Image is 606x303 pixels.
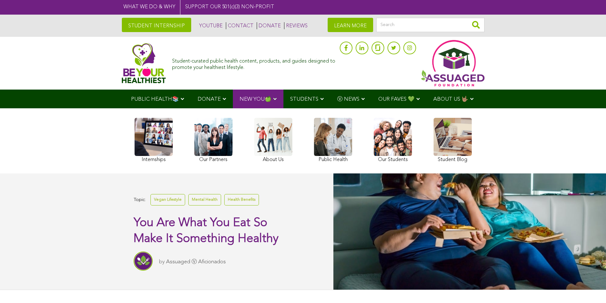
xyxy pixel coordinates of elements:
[257,22,281,29] a: DONATE
[337,97,359,102] span: Ⓥ NEWS
[375,44,380,51] img: glassdoor
[134,196,146,204] span: Topic:
[240,97,271,102] span: NEW YOU🍏
[376,18,484,32] input: Search
[328,18,373,32] a: LEARN MORE
[188,194,221,205] a: Mental Health
[224,194,259,205] a: Health Benefits
[122,18,191,32] a: STUDENT INTERNSHIP
[122,43,166,83] img: Assuaged
[122,90,484,108] div: Navigation Menu
[134,252,153,271] img: Assuaged Ⓥ Aficionados
[198,22,223,29] a: YOUTUBE
[290,97,318,102] span: STUDENTS
[198,97,221,102] span: DONATE
[134,217,279,245] span: You Are What You Eat So Make It Something Healthy
[150,194,185,205] a: Vegan Lifestyle
[378,97,414,102] span: OUR FAVES 💚
[433,97,468,102] span: ABOUT US 🤟🏽
[166,259,226,265] a: Assuaged Ⓥ Aficionados
[284,22,308,29] a: REVIEWS
[421,40,484,86] img: Assuaged App
[159,259,165,265] span: by
[172,55,336,71] div: Student-curated public health content, products, and guides designed to promote your healthiest l...
[574,273,606,303] iframe: Chat Widget
[131,97,179,102] span: PUBLIC HEALTH📚
[226,22,254,29] a: CONTACT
